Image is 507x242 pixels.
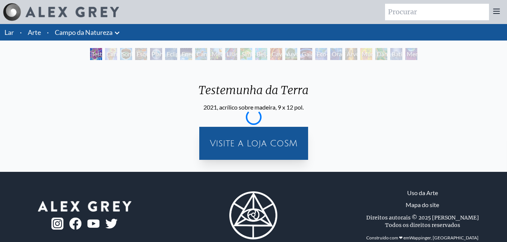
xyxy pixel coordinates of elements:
[28,28,41,36] font: Arte
[20,28,22,36] font: ·
[332,50,361,66] font: Orações Planetárias
[182,50,204,75] font: Energias da Terra
[272,50,290,66] font: Cavalo Vajra
[407,188,438,197] a: Uso da Arte
[366,214,479,221] font: Direitos autorais © 2025 [PERSON_NAME]
[302,50,314,57] font: Gaia
[51,218,63,230] img: ig-logo.png
[199,83,308,97] font: Testemunha da Terra
[287,50,305,75] font: Árvore e Pessoa
[385,4,489,20] input: Procurar
[406,200,439,209] a: Mapa do site
[212,50,247,57] font: Metamorfose
[407,50,430,66] font: Mente Terrestre
[203,104,304,111] font: 2021, acrílico sobre madeira, 9 x 12 pol.
[5,28,14,36] a: Lar
[167,50,185,57] font: Eclipse
[87,219,99,228] img: youtube-logo.png
[105,219,117,228] img: twitter-logo.png
[362,50,386,75] font: Mudra de Cannabis
[152,50,172,66] font: Planeta Pessoa
[69,218,81,230] img: fb-logo.png
[406,201,439,208] font: Mapa do site
[392,50,423,93] font: Batismo no Oceano da Consciência
[242,50,289,102] font: Simbiose: Vespa-das-galha e [PERSON_NAME]
[227,50,238,57] font: Lilás
[47,28,49,36] font: ·
[377,50,402,75] font: Dança da Cannabia
[137,50,156,57] font: Esquilo
[409,235,478,240] a: Wappinger, [GEOGRAPHIC_DATA]
[28,27,41,38] a: Arte
[210,138,298,148] font: Visite a Loja CoSM
[55,27,113,38] a: Campo da Natureza
[317,50,330,66] font: Eco-Atlas
[55,28,113,36] font: Campo da Natureza
[257,50,272,66] font: Beija-flor
[107,50,126,75] font: Carne dos Deuses
[122,50,138,75] font: Sonho de bolota
[366,235,409,240] font: Construído com ❤ em
[197,50,227,75] font: Canção de [US_STATE]
[407,189,438,196] font: Uso da Arte
[385,222,460,228] font: Todos os direitos reservados
[204,131,304,155] a: Visite a Loja CoSM
[92,50,123,75] font: Testemunha da Terra
[347,50,365,75] font: Árvore da Visão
